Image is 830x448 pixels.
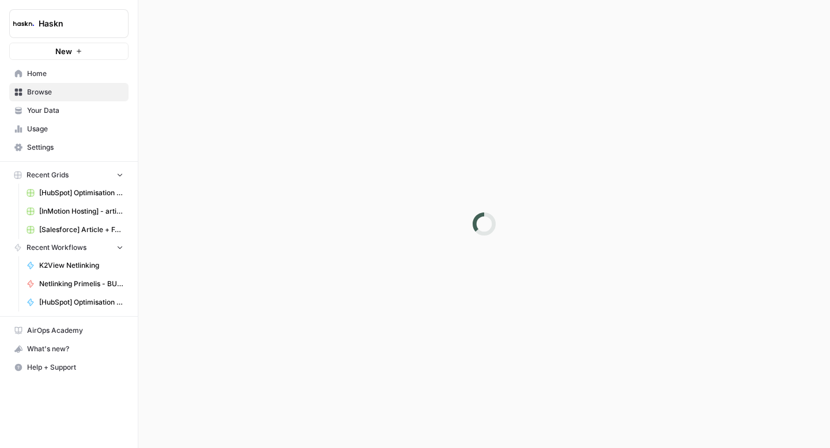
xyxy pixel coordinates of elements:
a: Browse [9,83,129,101]
a: Usage [9,120,129,138]
span: [InMotion Hosting] - article de blog 2000 mots [39,206,123,217]
a: [HubSpot] Optimisation - Articles de blog [21,184,129,202]
span: Home [27,69,123,79]
a: Netlinking Primelis - BU US [21,275,129,293]
a: Settings [9,138,129,157]
button: Workspace: Haskn [9,9,129,38]
button: New [9,43,129,60]
span: [Salesforce] Article + FAQ + Posts RS [39,225,123,235]
span: [HubSpot] Optimisation - Articles de blog [39,188,123,198]
div: What's new? [10,340,128,358]
a: [InMotion Hosting] - article de blog 2000 mots [21,202,129,221]
span: K2View Netlinking [39,260,123,271]
a: [HubSpot] Optimisation - Articles de blog [21,293,129,312]
a: Your Data [9,101,129,120]
a: Home [9,64,129,83]
span: New [55,45,72,57]
a: K2View Netlinking [21,256,129,275]
span: Your Data [27,105,123,116]
button: Recent Workflows [9,239,129,256]
span: Haskn [39,18,108,29]
span: Recent Grids [27,170,69,180]
a: AirOps Academy [9,321,129,340]
span: Netlinking Primelis - BU US [39,279,123,289]
button: Recent Grids [9,166,129,184]
span: Browse [27,87,123,97]
span: Usage [27,124,123,134]
img: Haskn Logo [13,13,34,34]
button: What's new? [9,340,129,358]
span: Help + Support [27,362,123,373]
span: [HubSpot] Optimisation - Articles de blog [39,297,123,307]
span: AirOps Academy [27,325,123,336]
button: Help + Support [9,358,129,377]
span: Settings [27,142,123,153]
span: Recent Workflows [27,242,86,253]
a: [Salesforce] Article + FAQ + Posts RS [21,221,129,239]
